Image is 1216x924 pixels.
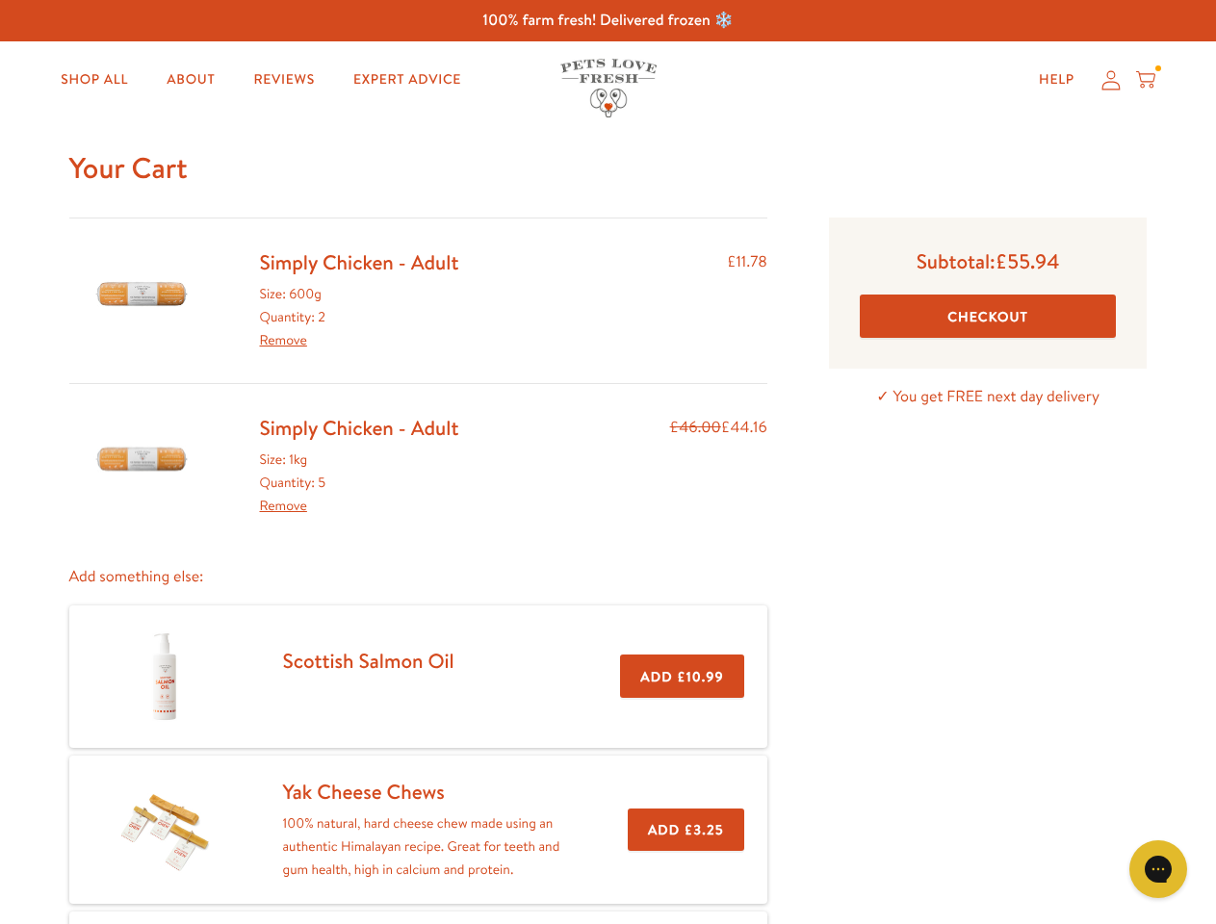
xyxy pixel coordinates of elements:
img: Simply Chicken - Adult - 1kg [93,415,190,507]
span: £55.94 [996,247,1060,275]
p: 100% natural, hard cheese chew made using an authentic Himalayan recipe. Great for teeth and gum ... [283,812,566,881]
button: Add £10.99 [620,654,743,698]
p: Add something else: [69,564,767,590]
button: Checkout [860,295,1117,338]
a: Simply Chicken - Adult [260,248,459,276]
a: Remove [260,496,307,515]
a: Simply Chicken - Adult [260,414,459,442]
img: Yak Cheese Chews [116,782,213,878]
iframe: Gorgias live chat messenger [1120,834,1197,905]
a: Scottish Salmon Oil [283,647,454,675]
a: Reviews [238,61,329,99]
a: Expert Advice [338,61,477,99]
s: £46.00 [670,417,721,438]
img: Simply Chicken - Adult - 600g [93,249,190,342]
a: Remove [260,330,307,349]
a: Yak Cheese Chews [283,778,445,806]
p: ✓ You get FREE next day delivery [829,384,1148,410]
h1: Your Cart [69,149,1148,187]
a: Help [1023,61,1090,99]
div: Size: 1kg Quantity: 5 [260,449,459,517]
img: Pets Love Fresh [560,59,657,117]
img: Scottish Salmon Oil [116,629,213,725]
div: Size: 600g Quantity: 2 [260,283,459,351]
a: About [151,61,230,99]
button: Add £3.25 [628,808,744,852]
a: Shop All [45,61,143,99]
div: £11.78 [727,249,767,352]
p: Subtotal: [860,248,1117,274]
div: £44.16 [670,415,767,518]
